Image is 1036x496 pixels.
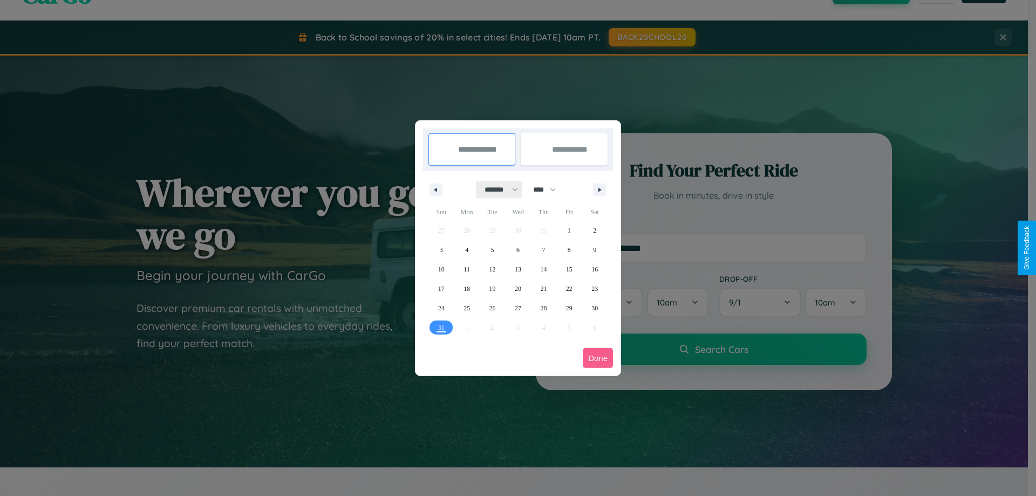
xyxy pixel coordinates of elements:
[540,279,547,298] span: 21
[454,260,479,279] button: 11
[566,298,572,318] span: 29
[531,260,556,279] button: 14
[465,240,468,260] span: 4
[489,279,496,298] span: 19
[491,240,494,260] span: 5
[582,260,608,279] button: 16
[568,240,571,260] span: 8
[542,240,545,260] span: 7
[454,203,479,221] span: Mon
[593,240,596,260] span: 9
[438,298,445,318] span: 24
[568,221,571,240] span: 1
[438,279,445,298] span: 17
[454,298,479,318] button: 25
[428,279,454,298] button: 17
[540,298,547,318] span: 28
[556,221,582,240] button: 1
[454,240,479,260] button: 4
[428,203,454,221] span: Sun
[582,221,608,240] button: 2
[464,298,470,318] span: 25
[480,298,505,318] button: 26
[556,203,582,221] span: Fri
[556,279,582,298] button: 22
[480,240,505,260] button: 5
[531,203,556,221] span: Thu
[591,279,598,298] span: 23
[480,279,505,298] button: 19
[556,260,582,279] button: 15
[583,348,613,368] button: Done
[531,279,556,298] button: 21
[531,240,556,260] button: 7
[582,279,608,298] button: 23
[515,279,521,298] span: 20
[428,240,454,260] button: 3
[531,298,556,318] button: 28
[438,318,445,337] span: 31
[480,260,505,279] button: 12
[540,260,547,279] span: 14
[505,260,530,279] button: 13
[428,298,454,318] button: 24
[464,279,470,298] span: 18
[505,203,530,221] span: Wed
[480,203,505,221] span: Tue
[1023,226,1031,270] div: Give Feedback
[515,298,521,318] span: 27
[428,318,454,337] button: 31
[516,240,520,260] span: 6
[582,203,608,221] span: Sat
[505,279,530,298] button: 20
[556,240,582,260] button: 8
[566,279,572,298] span: 22
[464,260,470,279] span: 11
[454,279,479,298] button: 18
[591,298,598,318] span: 30
[582,298,608,318] button: 30
[505,298,530,318] button: 27
[515,260,521,279] span: 13
[428,260,454,279] button: 10
[593,221,596,240] span: 2
[566,260,572,279] span: 15
[438,260,445,279] span: 10
[505,240,530,260] button: 6
[489,298,496,318] span: 26
[556,298,582,318] button: 29
[440,240,443,260] span: 3
[582,240,608,260] button: 9
[489,260,496,279] span: 12
[591,260,598,279] span: 16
